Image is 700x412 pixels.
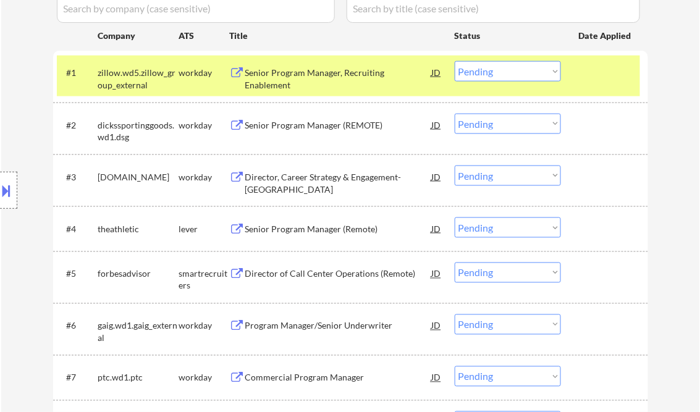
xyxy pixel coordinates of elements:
[67,67,88,79] div: #1
[245,372,432,384] div: Commercial Program Manager
[98,67,179,91] div: zillow.wd5.zillow_group_external
[98,320,179,344] div: gaig.wd1.gaig_external
[179,320,230,332] div: workday
[431,217,443,240] div: JD
[431,166,443,188] div: JD
[245,268,432,280] div: Director of Call Center Operations (Remote)
[230,30,443,42] div: Title
[67,320,88,332] div: #6
[245,171,432,195] div: Director, Career Strategy & Engagement-[GEOGRAPHIC_DATA]
[245,67,432,91] div: Senior Program Manager, Recruiting Enablement
[245,320,432,332] div: Program Manager/Senior Underwriter
[98,30,179,42] div: Company
[179,372,230,384] div: workday
[179,67,230,79] div: workday
[431,263,443,285] div: JD
[455,24,561,46] div: Status
[431,314,443,337] div: JD
[431,366,443,389] div: JD
[431,61,443,83] div: JD
[245,223,432,235] div: Senior Program Manager (Remote)
[179,30,230,42] div: ATS
[67,372,88,384] div: #7
[98,372,179,384] div: ptc.wd1.ptc
[245,119,432,132] div: Senior Program Manager (REMOTE)
[431,114,443,136] div: JD
[579,30,633,42] div: Date Applied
